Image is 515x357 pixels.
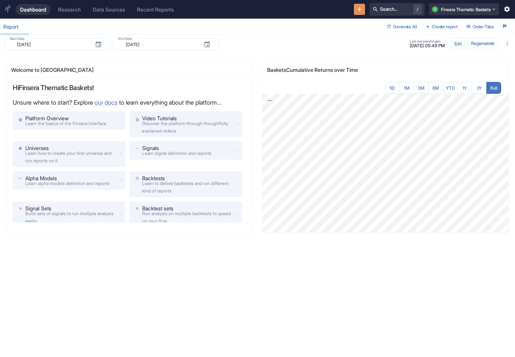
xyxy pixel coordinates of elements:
button: 3M [414,82,429,94]
span: Learn to define backtests and run different kind of reports [142,181,228,194]
button: Regenerate [468,38,498,50]
a: Export; Press ENTER to open [266,97,274,104]
p: Universes [25,144,118,152]
a: SignalsLearn signal definition and reports [129,141,242,160]
a: Recent Reports [132,4,178,15]
span: Run analysis on multiple backtests to speed up your flow [142,211,231,224]
button: New Resource [354,4,365,15]
div: Report [3,23,25,30]
span: [DATE] 05:49 PM [410,44,445,48]
a: Video TutorialsDiscover the platform through thoughtfully explained videos [129,111,242,137]
a: Dashboard [16,4,51,15]
a: Data Sources [88,4,129,15]
p: Signal Sets [25,204,118,212]
span: Discover the platform through thoughtfully explained videos [142,121,228,134]
button: 3Y [472,82,487,94]
a: Backtest setsRun analysis on multiple backtests to speed up your flow [129,201,242,227]
a: Signal SetsBuild sets of signals to run multiple analysis easily [13,201,125,227]
button: Order Tabs [464,21,497,33]
button: config [451,38,465,50]
button: Launch Tour [500,21,510,33]
a: BacktestsLearn to define backtests and run different kind of reports [129,171,242,197]
p: Backtests [142,174,235,182]
p: Alpha Models [25,174,109,182]
a: Alpha ModelsLearn alpha models definition and reports [13,171,125,190]
button: 6M [428,82,443,94]
button: FFinsera Thematic Baskets [429,3,499,15]
button: 1Y [457,82,472,94]
button: Generate All [384,21,420,33]
input: yyyy-mm-dd [13,40,89,49]
div: F [432,6,438,12]
div: Research [58,6,81,13]
button: Create report [423,21,460,33]
button: 5D [385,82,400,94]
a: UniversesLearn how to create your first universe and run reports on it [13,141,125,167]
button: Full [486,82,501,94]
p: Welcome to [GEOGRAPHIC_DATA] [11,66,105,74]
label: Start Date [10,36,25,41]
a: Research [54,4,85,15]
span: Learn signal definition and reports [142,150,211,156]
a: Platform OverviewLearn the basics of the Finsera Interface [13,111,125,130]
div: Recent Reports [137,6,174,13]
span: Learn the basics of the Finsera Interface [25,121,106,126]
button: YTD [443,82,458,94]
p: Backtest sets [142,204,235,212]
p: Unsure where to start? Explore to learn everything about the platform... [13,98,246,107]
p: Baskets Cumulative Returns over Time [267,66,370,74]
label: End Date [118,36,132,41]
p: Video Tutorials [142,114,235,122]
a: our docs [95,99,118,106]
p: Platform Overview [25,114,106,122]
input: yyyy-mm-dd [121,40,198,49]
span: Last successful gen. [410,39,445,43]
span: Build sets of signals to run multiple analysis easily [25,211,113,224]
span: Learn alpha models definition and reports [25,181,109,186]
p: Signals [142,144,211,152]
div: dashboard tabs [0,19,384,34]
p: Hi Finsera Thematic Baskets ! [13,84,246,92]
div: Data Sources [93,6,125,13]
div: Dashboard [20,6,46,13]
button: Search.../ [370,3,425,16]
span: Learn how to create your first universe and run reports on it [25,150,112,163]
button: 1M [399,82,414,94]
